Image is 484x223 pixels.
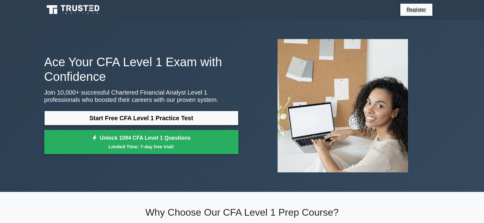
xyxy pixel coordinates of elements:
[44,89,238,103] p: Join 10,000+ successful Chartered Financial Analyst Level 1 professionals who boosted their caree...
[44,55,238,84] h1: Ace Your CFA Level 1 Exam with Confidence
[44,130,238,154] a: Unlock 1094 CFA Level 1 QuestionsLimited Time: 7-day free trial!
[44,111,238,125] a: Start Free CFA Level 1 Practice Test
[403,6,430,13] a: Register
[52,143,231,150] small: Limited Time: 7-day free trial!
[44,207,440,218] h2: Why Choose Our CFA Level 1 Prep Course?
